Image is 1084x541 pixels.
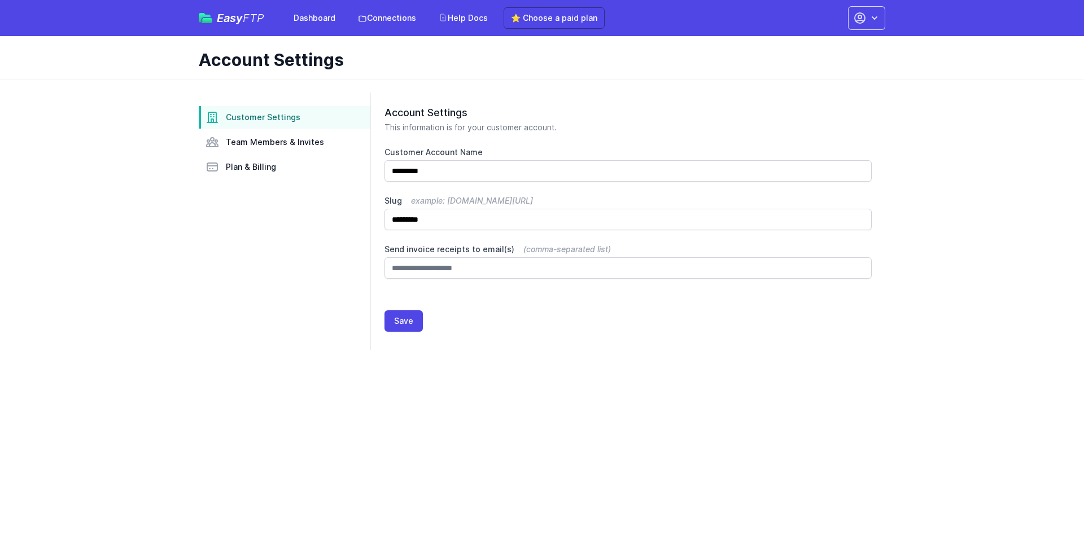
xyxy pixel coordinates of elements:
[384,195,872,206] label: Slug
[384,244,872,255] label: Send invoice receipts to email(s)
[504,7,605,29] a: ⭐ Choose a paid plan
[384,122,872,133] p: This information is for your customer account.
[199,13,212,23] img: easyftp_logo.png
[351,8,423,28] a: Connections
[384,310,423,332] button: Save
[199,106,370,129] a: Customer Settings
[243,11,264,25] span: FTP
[287,8,342,28] a: Dashboard
[384,106,872,120] h2: Account Settings
[226,161,276,173] span: Plan & Billing
[199,156,370,178] a: Plan & Billing
[384,147,872,158] label: Customer Account Name
[226,112,300,123] span: Customer Settings
[199,131,370,153] a: Team Members & Invites
[226,137,324,148] span: Team Members & Invites
[411,196,533,205] span: example: [DOMAIN_NAME][URL]
[217,12,264,24] span: Easy
[199,12,264,24] a: EasyFTP
[432,8,495,28] a: Help Docs
[523,244,611,254] span: (comma-separated list)
[199,50,876,70] h1: Account Settings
